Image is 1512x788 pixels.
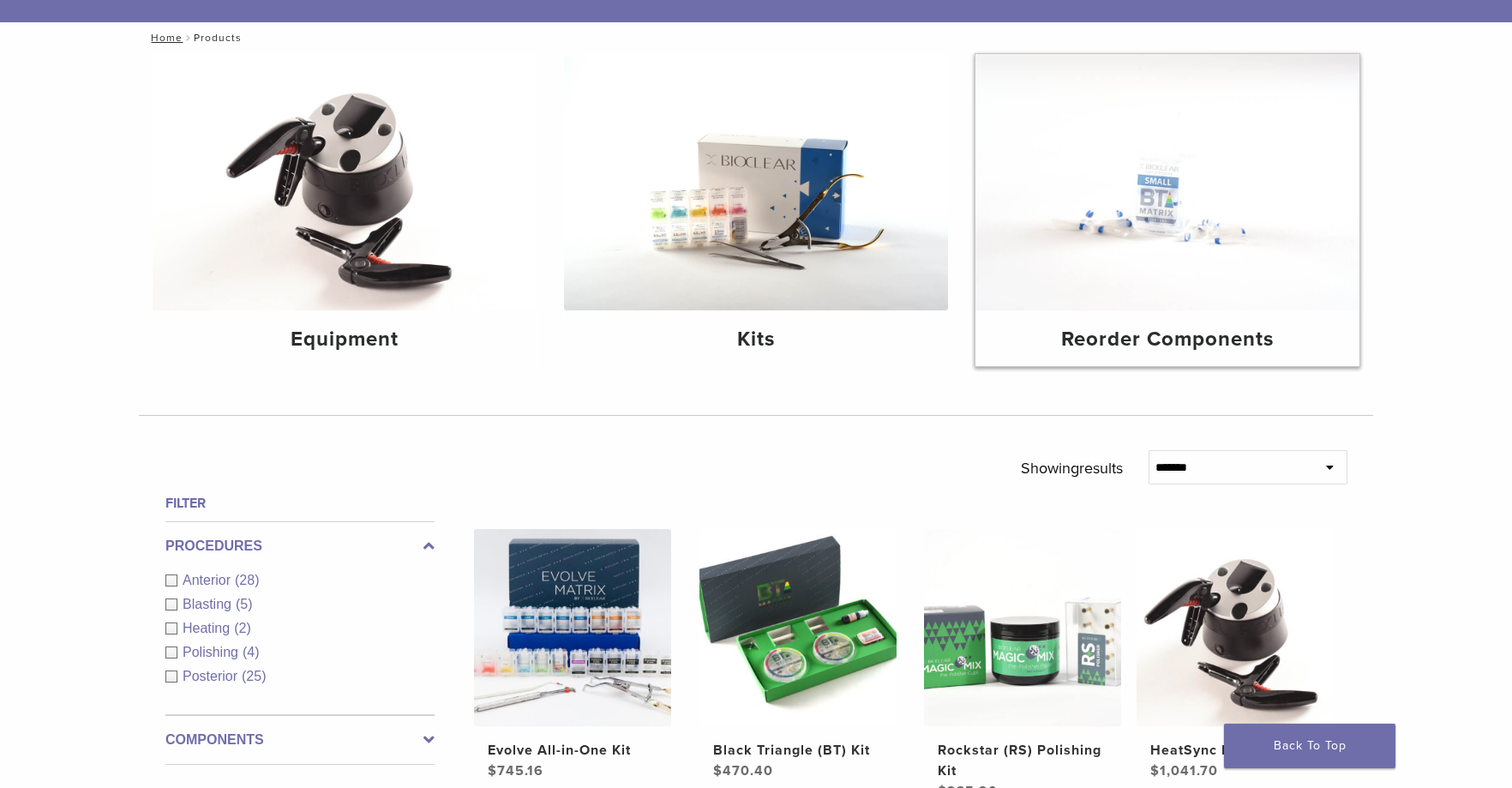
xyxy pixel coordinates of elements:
span: (4) [243,645,260,659]
h4: Reorder Components [989,324,1346,355]
h4: Kits [578,324,934,355]
img: HeatSync Kit [1137,529,1334,726]
h4: Equipment [166,324,523,355]
span: $ [488,762,497,779]
img: Rockstar (RS) Polishing Kit [924,529,1121,726]
bdi: 745.16 [488,762,543,779]
h2: Evolve All-in-One Kit [488,740,657,761]
img: Black Triangle (BT) Kit [699,529,897,726]
span: Blasting [183,597,236,611]
a: Kits [564,54,948,366]
span: $ [713,762,723,779]
img: Kits [564,54,948,310]
bdi: 1,041.70 [1150,762,1218,779]
span: / [183,33,194,42]
bdi: 470.40 [713,762,773,779]
span: (2) [234,621,251,635]
h2: HeatSync Kit [1150,740,1320,761]
a: HeatSync KitHeatSync Kit $1,041.70 [1136,529,1335,781]
a: Equipment [153,54,537,366]
a: Black Triangle (BT) KitBlack Triangle (BT) Kit $470.40 [699,529,898,781]
a: Home [146,32,183,44]
span: Polishing [183,645,243,659]
h4: Filter [165,493,435,514]
label: Procedures [165,536,435,556]
span: Posterior [183,669,242,683]
a: Reorder Components [975,54,1359,366]
span: (5) [236,597,253,611]
label: Components [165,730,435,750]
h2: Black Triangle (BT) Kit [713,740,883,761]
a: Back To Top [1224,724,1395,768]
h2: Rockstar (RS) Polishing Kit [938,740,1107,781]
a: Evolve All-in-One KitEvolve All-in-One Kit $745.16 [473,529,673,781]
span: (25) [242,669,266,683]
span: Anterior [183,573,235,587]
img: Evolve All-in-One Kit [474,529,671,726]
p: Showing results [1021,450,1123,486]
img: Reorder Components [975,54,1359,310]
span: Heating [183,621,234,635]
nav: Products [139,22,1373,53]
img: Equipment [153,54,537,310]
span: $ [1150,762,1160,779]
span: (28) [235,573,259,587]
